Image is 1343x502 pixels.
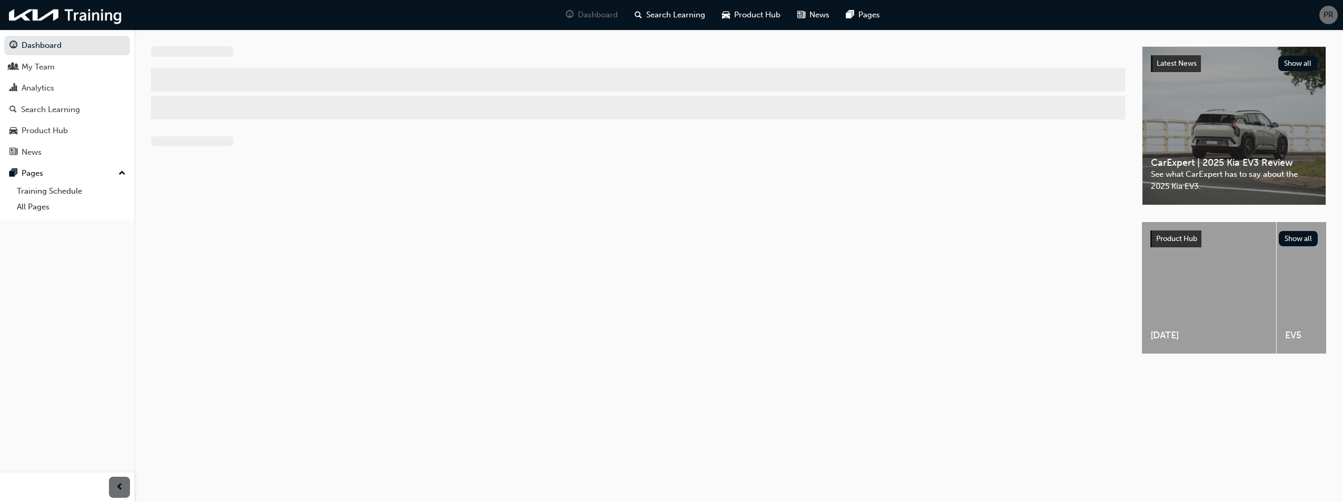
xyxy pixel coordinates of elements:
[21,104,80,116] div: Search Learning
[789,4,838,26] a: news-iconNews
[22,146,42,158] div: News
[797,8,805,22] span: news-icon
[1150,230,1318,247] a: Product HubShow all
[566,8,574,22] span: guage-icon
[1156,234,1197,243] span: Product Hub
[4,164,130,183] button: Pages
[4,100,130,119] a: Search Learning
[838,4,888,26] a: pages-iconPages
[722,8,730,22] span: car-icon
[4,78,130,98] a: Analytics
[809,9,829,21] span: News
[1150,329,1268,342] span: [DATE]
[9,126,17,136] span: car-icon
[13,183,130,199] a: Training Schedule
[118,167,126,180] span: up-icon
[846,8,854,22] span: pages-icon
[22,82,54,94] div: Analytics
[1142,46,1326,205] a: Latest NewsShow allCarExpert | 2025 Kia EV3 ReviewSee what CarExpert has to say about the 2025 Ki...
[578,9,618,21] span: Dashboard
[1142,222,1276,354] a: [DATE]
[1151,168,1317,192] span: See what CarExpert has to say about the 2025 Kia EV3.
[9,148,17,157] span: news-icon
[1324,9,1334,21] span: PR
[4,121,130,140] a: Product Hub
[1319,6,1338,24] button: PR
[626,4,714,26] a: search-iconSearch Learning
[22,61,55,73] div: My Team
[13,199,130,215] a: All Pages
[1151,55,1317,72] a: Latest NewsShow all
[22,125,68,137] div: Product Hub
[734,9,780,21] span: Product Hub
[116,481,124,494] span: prev-icon
[9,105,17,115] span: search-icon
[9,84,17,93] span: chart-icon
[858,9,880,21] span: Pages
[1157,59,1197,68] span: Latest News
[1151,157,1317,169] span: CarExpert | 2025 Kia EV3 Review
[1278,56,1318,71] button: Show all
[22,167,43,179] div: Pages
[714,4,789,26] a: car-iconProduct Hub
[1279,231,1318,246] button: Show all
[557,4,626,26] a: guage-iconDashboard
[635,8,642,22] span: search-icon
[4,36,130,55] a: Dashboard
[4,34,130,164] button: DashboardMy TeamAnalyticsSearch LearningProduct HubNews
[9,169,17,178] span: pages-icon
[646,9,705,21] span: Search Learning
[5,4,126,26] img: kia-training
[9,63,17,72] span: people-icon
[9,41,17,51] span: guage-icon
[4,143,130,162] a: News
[4,57,130,77] a: My Team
